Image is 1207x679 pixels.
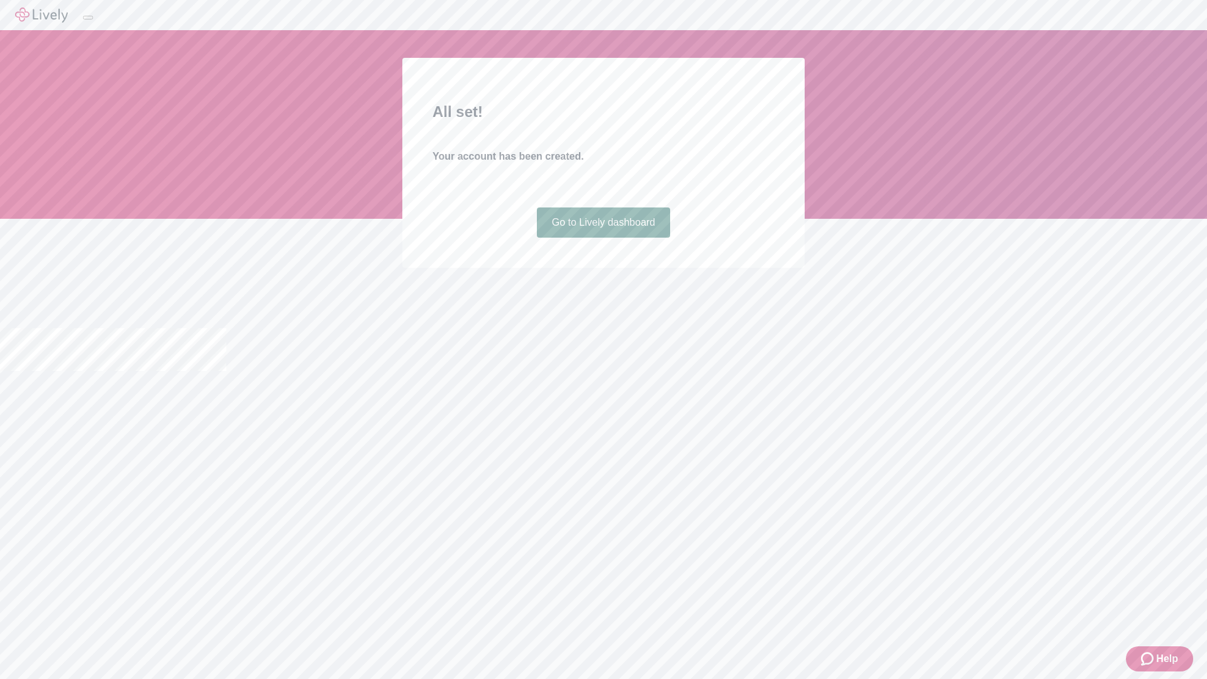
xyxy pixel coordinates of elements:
[433,149,774,164] h4: Your account has been created.
[537,207,671,238] a: Go to Lively dashboard
[1141,651,1156,666] svg: Zendesk support icon
[83,16,93,19] button: Log out
[1156,651,1178,666] span: Help
[15,8,68,23] img: Lively
[1126,646,1193,671] button: Zendesk support iconHelp
[433,101,774,123] h2: All set!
